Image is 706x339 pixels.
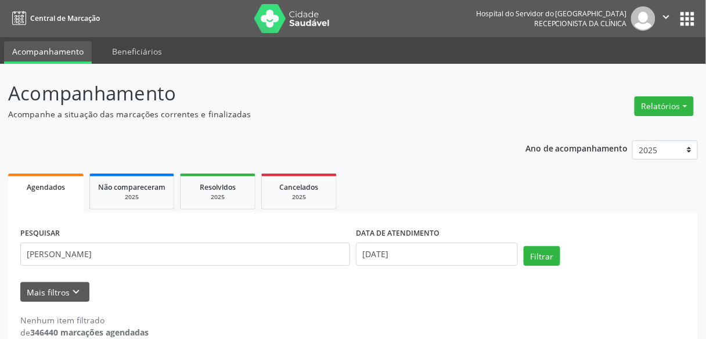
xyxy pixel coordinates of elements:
div: de [20,326,149,338]
input: Selecione um intervalo [356,243,518,266]
i: keyboard_arrow_down [70,286,83,298]
strong: 346440 marcações agendadas [30,327,149,338]
span: Cancelados [280,182,319,192]
span: Recepcionista da clínica [534,19,627,28]
button:  [655,6,678,31]
div: Nenhum item filtrado [20,314,149,326]
a: Central de Marcação [8,9,100,28]
p: Acompanhamento [8,79,491,108]
label: DATA DE ATENDIMENTO [356,225,440,243]
span: Não compareceram [98,182,165,192]
div: 2025 [270,193,328,201]
p: Ano de acompanhamento [525,140,628,155]
div: 2025 [98,193,165,201]
button: Mais filtroskeyboard_arrow_down [20,282,89,302]
img: img [631,6,655,31]
button: Filtrar [524,246,560,266]
span: Resolvidos [200,182,236,192]
span: Agendados [27,182,65,192]
input: Nome, código do beneficiário ou CPF [20,243,350,266]
div: 2025 [189,193,247,201]
p: Acompanhe a situação das marcações correntes e finalizadas [8,108,491,120]
div: Hospital do Servidor do [GEOGRAPHIC_DATA] [476,9,627,19]
a: Acompanhamento [4,41,92,64]
label: PESQUISAR [20,225,60,243]
button: Relatórios [635,96,694,116]
i:  [660,10,673,23]
button: apps [678,9,698,29]
a: Beneficiários [104,41,170,62]
span: Central de Marcação [30,13,100,23]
